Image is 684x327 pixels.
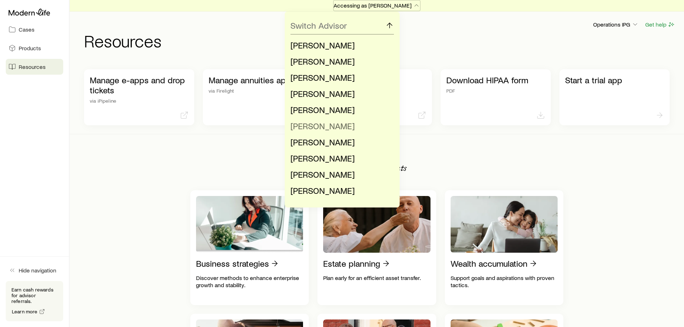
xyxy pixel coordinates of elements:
a: Estate planningPlan early for an efficient asset transfer. [317,190,436,305]
img: Wealth accumulation [451,196,558,253]
a: Wealth accumulationSupport goals and aspirations with proven tactics. [445,190,564,305]
li: William DeMar [290,53,390,70]
li: Jodi Gibson [290,70,390,86]
p: Accessing as [PERSON_NAME] [334,2,420,9]
p: Discover methods to enhance enterprise growth and stability. [196,274,303,289]
span: [PERSON_NAME] [290,121,355,131]
span: [PERSON_NAME] [290,40,355,50]
a: Business strategiesDiscover methods to enhance enterprise growth and stability. [190,190,309,305]
p: Support goals and aspirations with proven tactics. [451,274,558,289]
li: Hanna Rask [290,118,390,134]
li: Chris Swanson [290,150,390,167]
span: [PERSON_NAME] [290,88,355,99]
span: [PERSON_NAME] [290,153,355,163]
span: [PERSON_NAME] [290,185,355,196]
span: [PERSON_NAME] [290,137,355,147]
span: [PERSON_NAME] [290,169,355,179]
li: Ellen Welsh [290,167,390,183]
span: [PERSON_NAME] [290,56,355,66]
p: Earn cash rewards for advisor referrals. [11,287,57,304]
li: Andrea Schrieffer [290,134,390,150]
li: Jordan Wold [290,183,390,199]
button: Hide navigation [6,262,63,278]
p: Business strategies [196,258,269,268]
span: Learn more [12,309,38,314]
span: [PERSON_NAME] [290,104,355,115]
li: Matthew Quinn [290,102,390,118]
img: Business strategies [196,196,303,253]
span: Hide navigation [19,267,56,274]
p: Switch Advisor [290,20,347,31]
p: Plan early for an efficient asset transfer. [323,274,431,281]
div: Earn cash rewards for advisor referrals.Learn more [6,281,63,321]
li: Michael Laatsch [290,86,390,102]
img: Estate planning [323,196,431,253]
li: Aaron Brandt [290,37,390,53]
p: Estate planning [323,258,380,268]
p: Wealth accumulation [451,258,527,268]
span: [PERSON_NAME] [290,72,355,83]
